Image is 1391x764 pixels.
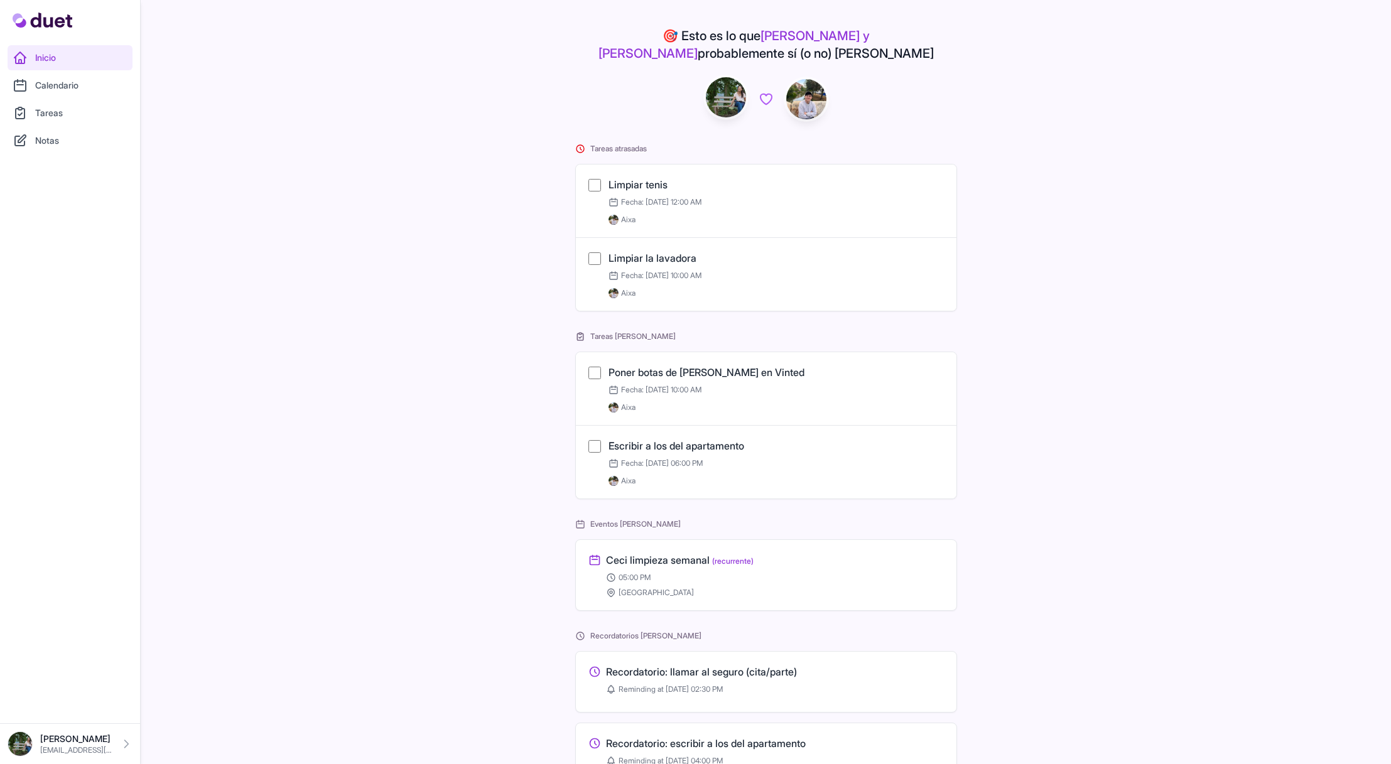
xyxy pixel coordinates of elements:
[609,385,701,395] span: Fecha: [DATE] 10:00 AM
[609,402,619,412] img: IMG_0278.jpeg
[588,552,944,598] a: Ceci limpieza semanal(recurrente) 05:00 PM [GEOGRAPHIC_DATA]
[609,215,619,225] img: IMG_0278.jpeg
[786,79,826,119] img: IMG_0278.jpeg
[575,331,957,342] h2: Tareas [PERSON_NAME]
[609,476,619,486] img: IMG_0278.jpeg
[606,552,754,568] h3: Ceci limpieza semanal
[609,458,703,468] span: Fecha: [DATE] 06:00 PM
[706,77,746,117] img: DSC08576_Original.jpeg
[575,144,957,154] h2: Tareas atrasadas
[575,519,957,529] h2: Eventos [PERSON_NAME]
[621,288,636,298] span: Aixa
[606,736,806,751] h3: Recordatorio: escribir a los del apartamento
[712,556,754,566] span: (recurrente)
[621,402,636,412] span: Aixa
[575,631,957,641] h2: Recordatorios [PERSON_NAME]
[609,252,696,264] a: Limpiar la lavadora
[40,733,112,745] p: [PERSON_NAME]
[609,271,701,281] span: Fecha: [DATE] 10:00 AM
[8,731,133,756] a: [PERSON_NAME] [EMAIL_ADDRESS][DOMAIN_NAME]
[609,197,701,207] span: Fecha: [DATE] 12:00 AM
[619,684,723,694] span: Reminding at [DATE] 02:30 PM
[575,27,957,62] h4: 🎯 Esto es lo que probablemente sí (o no) [PERSON_NAME]
[40,745,112,755] p: [EMAIL_ADDRESS][DOMAIN_NAME]
[606,664,797,679] h3: Recordatorio: llamar al seguro (cita/parte)
[8,73,133,98] a: Calendario
[588,664,944,699] a: Edit Recordatorio: llamar al seguro (cita/parte)
[609,178,668,191] a: Limpiar tenis
[8,45,133,70] a: Inicio
[619,573,651,583] span: 05:00 PM
[621,215,636,225] span: Aixa
[621,476,636,486] span: Aixa
[8,128,133,153] a: Notas
[609,366,804,379] a: Poner botas de [PERSON_NAME] en Vinted
[609,439,744,452] a: Escribir a los del apartamento
[619,588,694,598] span: [GEOGRAPHIC_DATA]
[8,731,33,756] img: DSC08576_Original.jpeg
[8,100,133,126] a: Tareas
[609,288,619,298] img: IMG_0278.jpeg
